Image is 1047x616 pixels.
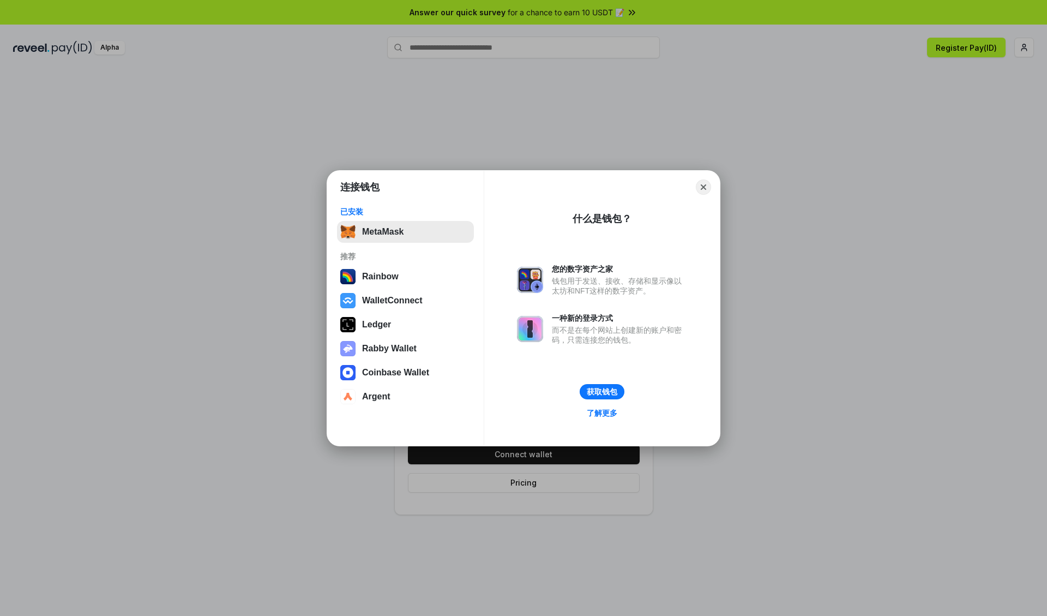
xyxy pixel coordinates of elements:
[362,272,399,282] div: Rainbow
[362,227,404,237] div: MetaMask
[517,316,543,342] img: svg+xml,%3Csvg%20xmlns%3D%22http%3A%2F%2Fwww.w3.org%2F2000%2Fsvg%22%20fill%3D%22none%22%20viewBox...
[340,224,356,240] img: svg+xml,%3Csvg%20fill%3D%22none%22%20height%3D%2233%22%20viewBox%3D%220%200%2035%2033%22%20width%...
[337,314,474,336] button: Ledger
[337,338,474,360] button: Rabby Wallet
[337,290,474,312] button: WalletConnect
[696,180,711,195] button: Close
[340,293,356,308] img: svg+xml,%3Csvg%20width%3D%2228%22%20height%3D%2228%22%20viewBox%3D%220%200%2028%2028%22%20fill%3D...
[362,296,423,306] div: WalletConnect
[552,313,687,323] div: 一种新的登录方式
[552,325,687,345] div: 而不是在每个网站上创建新的账户和密码，只需连接您的钱包。
[340,341,356,356] img: svg+xml,%3Csvg%20xmlns%3D%22http%3A%2F%2Fwww.w3.org%2F2000%2Fsvg%22%20fill%3D%22none%22%20viewBox...
[362,344,417,354] div: Rabby Wallet
[587,387,617,397] div: 获取钱包
[340,207,471,217] div: 已安装
[580,384,624,399] button: 获取钱包
[517,267,543,293] img: svg+xml,%3Csvg%20xmlns%3D%22http%3A%2F%2Fwww.w3.org%2F2000%2Fsvg%22%20fill%3D%22none%22%20viewBox...
[337,266,474,288] button: Rainbow
[340,317,356,332] img: svg+xml,%3Csvg%20xmlns%3D%22http%3A%2F%2Fwww.w3.org%2F2000%2Fsvg%22%20width%3D%2228%22%20height%3...
[340,389,356,404] img: svg+xml,%3Csvg%20width%3D%2228%22%20height%3D%2228%22%20viewBox%3D%220%200%2028%2028%22%20fill%3D...
[337,221,474,243] button: MetaMask
[552,264,687,274] div: 您的数字资产之家
[337,362,474,384] button: Coinbase Wallet
[580,406,624,420] a: 了解更多
[337,386,474,408] button: Argent
[587,408,617,418] div: 了解更多
[340,365,356,380] img: svg+xml,%3Csvg%20width%3D%2228%22%20height%3D%2228%22%20viewBox%3D%220%200%2028%2028%22%20fill%3D...
[362,392,390,402] div: Argent
[362,368,429,378] div: Coinbase Wallet
[573,212,631,225] div: 什么是钱包？
[340,181,380,194] h1: 连接钱包
[552,276,687,296] div: 钱包用于发送、接收、存储和显示像以太坊和NFT这样的数字资产。
[362,320,391,330] div: Ledger
[340,269,356,284] img: svg+xml,%3Csvg%20width%3D%22120%22%20height%3D%22120%22%20viewBox%3D%220%200%20120%20120%22%20fil...
[340,252,471,261] div: 推荐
